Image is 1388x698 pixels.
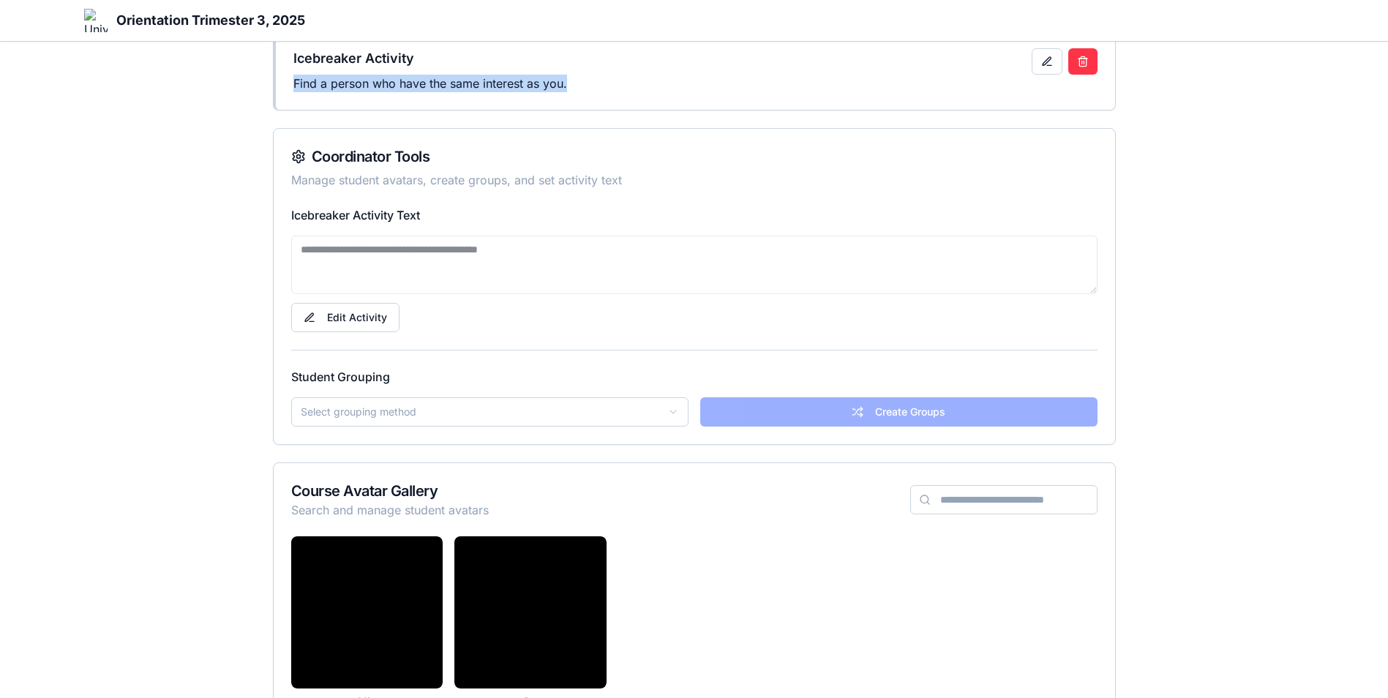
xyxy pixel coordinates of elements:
[291,368,1098,386] h3: Student Grouping
[291,501,489,519] div: Search and manage student avatars
[291,206,1098,224] h3: Icebreaker Activity Text
[293,48,1020,69] h3: Icebreaker Activity
[312,146,430,167] span: Coordinator Tools
[291,171,1098,189] div: Manage student avatars, create groups, and set activity text
[291,303,399,332] button: Edit Activity
[84,9,108,32] img: University Logo
[116,10,305,31] h1: Orientation Trimester 3, 2025
[291,481,489,501] div: Course Avatar Gallery
[293,75,1020,92] p: Find a person who have the same interest as you.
